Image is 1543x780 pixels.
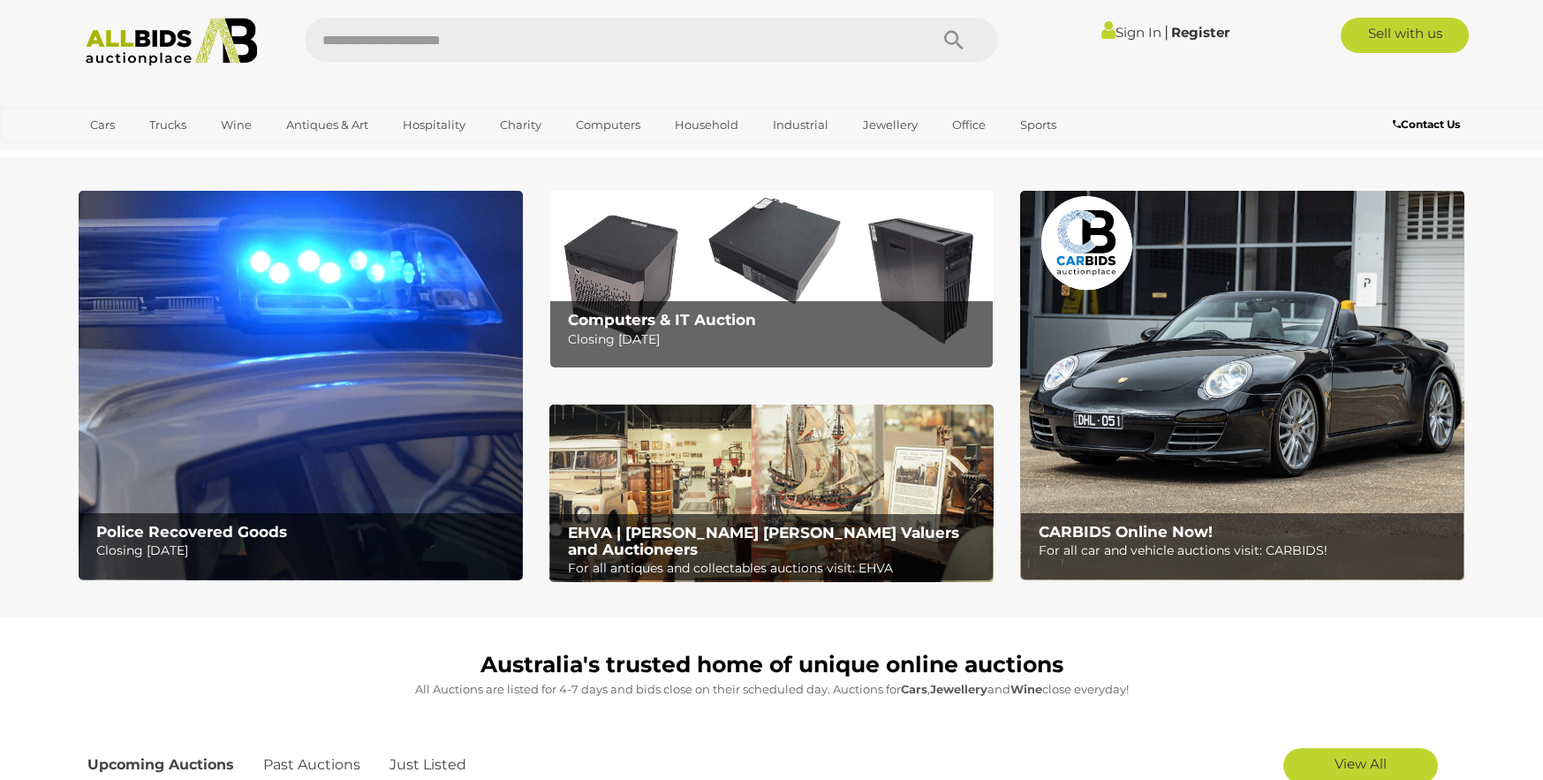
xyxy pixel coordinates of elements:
a: EHVA | Evans Hastings Valuers and Auctioneers EHVA | [PERSON_NAME] [PERSON_NAME] Valuers and Auct... [549,405,994,583]
a: Jewellery [851,110,929,140]
a: Sell with us [1341,18,1469,53]
p: All Auctions are listed for 4-7 days and bids close on their scheduled day. Auctions for , and cl... [87,679,1456,700]
a: Contact Us [1393,115,1464,134]
span: | [1164,22,1169,42]
a: Antiques & Art [275,110,380,140]
button: Search [910,18,998,62]
a: [GEOGRAPHIC_DATA] [79,140,227,169]
img: Police Recovered Goods [79,191,523,580]
a: CARBIDS Online Now! CARBIDS Online Now! For all car and vehicle auctions visit: CARBIDS! [1020,191,1464,580]
a: Office [941,110,997,140]
a: Cars [79,110,126,140]
strong: Cars [901,682,927,696]
a: Household [663,110,750,140]
a: Charity [488,110,553,140]
a: Police Recovered Goods Police Recovered Goods Closing [DATE] [79,191,523,580]
a: Hospitality [391,110,477,140]
p: For all car and vehicle auctions visit: CARBIDS! [1039,540,1455,562]
img: CARBIDS Online Now! [1020,191,1464,580]
p: Closing [DATE] [568,329,984,351]
a: Sign In [1101,24,1161,41]
b: Computers & IT Auction [568,311,756,329]
b: CARBIDS Online Now! [1039,523,1213,541]
h1: Australia's trusted home of unique online auctions [87,653,1456,678]
img: Allbids.com.au [76,18,268,66]
b: Contact Us [1393,117,1460,131]
a: Wine [209,110,263,140]
a: Sports [1009,110,1068,140]
a: Computers & IT Auction Computers & IT Auction Closing [DATE] [549,191,994,368]
a: Industrial [761,110,840,140]
strong: Wine [1010,682,1042,696]
b: Police Recovered Goods [96,523,287,541]
strong: Jewellery [930,682,987,696]
a: Register [1171,24,1229,41]
a: Trucks [138,110,198,140]
span: View All [1335,755,1387,772]
b: EHVA | [PERSON_NAME] [PERSON_NAME] Valuers and Auctioneers [568,524,959,558]
p: Closing [DATE] [96,540,512,562]
p: For all antiques and collectables auctions visit: EHVA [568,557,984,579]
img: EHVA | Evans Hastings Valuers and Auctioneers [549,405,994,583]
a: Computers [564,110,652,140]
img: Computers & IT Auction [549,191,994,368]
